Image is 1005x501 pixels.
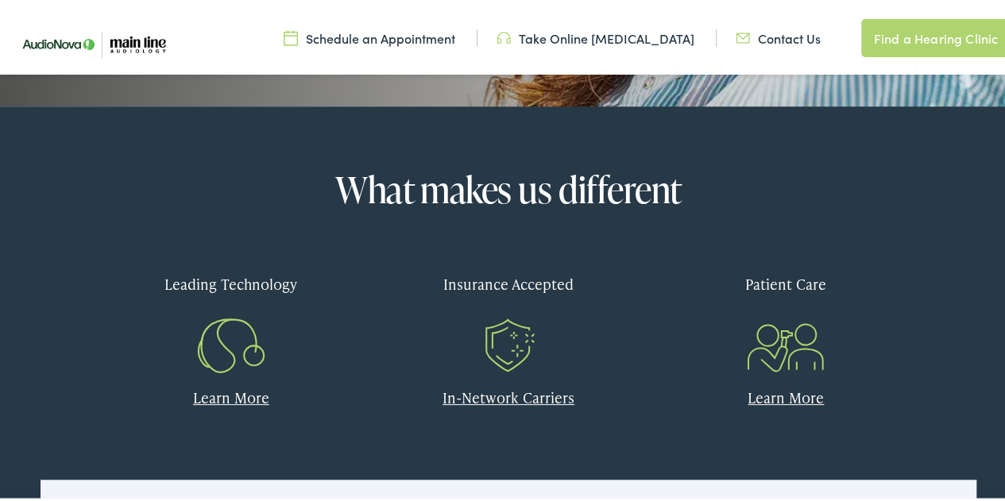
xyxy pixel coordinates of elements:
[104,257,358,352] a: Leading Technology
[381,257,635,352] a: Insurance Accepted
[104,257,358,304] div: Leading Technology
[748,384,824,404] a: Learn More
[104,167,913,206] h2: What makes us different
[193,384,269,404] a: Learn More
[284,26,298,44] img: utility icon
[381,257,635,304] div: Insurance Accepted
[736,26,750,44] img: utility icon
[443,384,574,404] a: In-Network Carriers
[497,26,511,44] img: utility icon
[497,26,694,44] a: Take Online [MEDICAL_DATA]
[659,257,913,304] div: Patient Care
[284,26,455,44] a: Schedule an Appointment
[659,257,913,352] a: Patient Care
[736,26,821,44] a: Contact Us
